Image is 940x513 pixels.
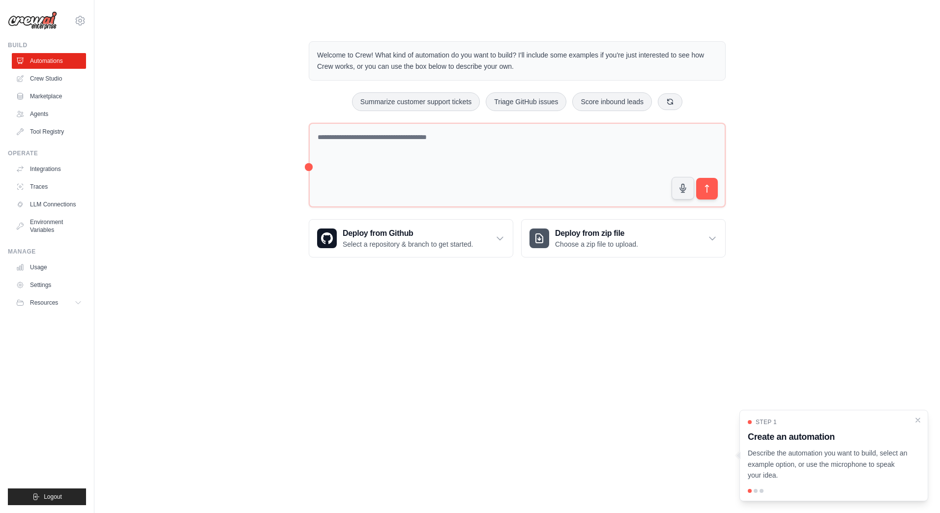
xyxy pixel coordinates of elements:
a: Settings [12,277,86,293]
div: Manage [8,248,86,256]
p: Choose a zip file to upload. [555,239,638,249]
a: Automations [12,53,86,69]
a: Agents [12,106,86,122]
div: Build [8,41,86,49]
p: Describe the automation you want to build, select an example option, or use the microphone to spe... [748,448,908,481]
img: Logo [8,11,57,30]
button: Close walkthrough [914,416,922,424]
span: Logout [44,493,62,501]
h3: Create an automation [748,430,908,444]
a: Environment Variables [12,214,86,238]
a: LLM Connections [12,197,86,212]
button: Score inbound leads [572,92,652,111]
iframe: Chat Widget [891,466,940,513]
a: Crew Studio [12,71,86,86]
a: Integrations [12,161,86,177]
a: Marketplace [12,88,86,104]
a: Usage [12,259,86,275]
a: Traces [12,179,86,195]
button: Resources [12,295,86,311]
button: Logout [8,488,86,505]
span: Step 1 [756,418,777,426]
span: Resources [30,299,58,307]
h3: Deploy from Github [343,228,473,239]
a: Tool Registry [12,124,86,140]
div: Operate [8,149,86,157]
button: Summarize customer support tickets [352,92,480,111]
button: Triage GitHub issues [486,92,566,111]
p: Select a repository & branch to get started. [343,239,473,249]
p: Welcome to Crew! What kind of automation do you want to build? I'll include some examples if you'... [317,50,717,72]
h3: Deploy from zip file [555,228,638,239]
